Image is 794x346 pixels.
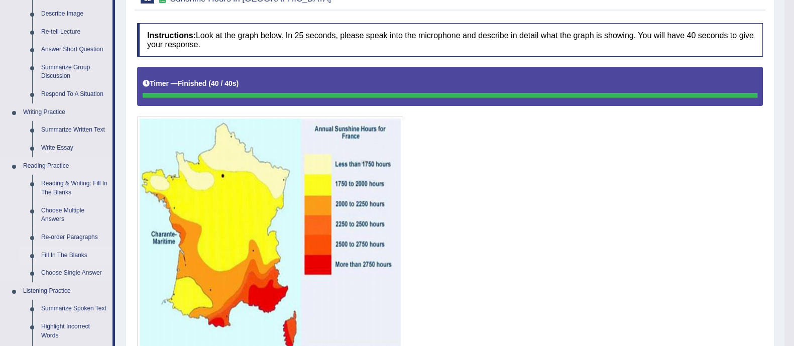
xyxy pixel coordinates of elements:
[19,103,112,122] a: Writing Practice
[37,41,112,59] a: Answer Short Question
[37,59,112,85] a: Summarize Group Discussion
[19,282,112,300] a: Listening Practice
[37,85,112,103] a: Respond To A Situation
[37,139,112,157] a: Write Essay
[208,79,211,87] b: (
[178,79,207,87] b: Finished
[37,23,112,41] a: Re-tell Lecture
[143,80,239,87] h5: Timer —
[37,247,112,265] a: Fill In The Blanks
[37,202,112,228] a: Choose Multiple Answers
[237,79,239,87] b: )
[19,157,112,175] a: Reading Practice
[37,175,112,201] a: Reading & Writing: Fill In The Blanks
[147,31,196,40] b: Instructions:
[37,228,112,247] a: Re-order Paragraphs
[37,318,112,344] a: Highlight Incorrect Words
[37,5,112,23] a: Describe Image
[37,264,112,282] a: Choose Single Answer
[37,300,112,318] a: Summarize Spoken Text
[37,121,112,139] a: Summarize Written Text
[211,79,237,87] b: 40 / 40s
[137,23,763,57] h4: Look at the graph below. In 25 seconds, please speak into the microphone and describe in detail w...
